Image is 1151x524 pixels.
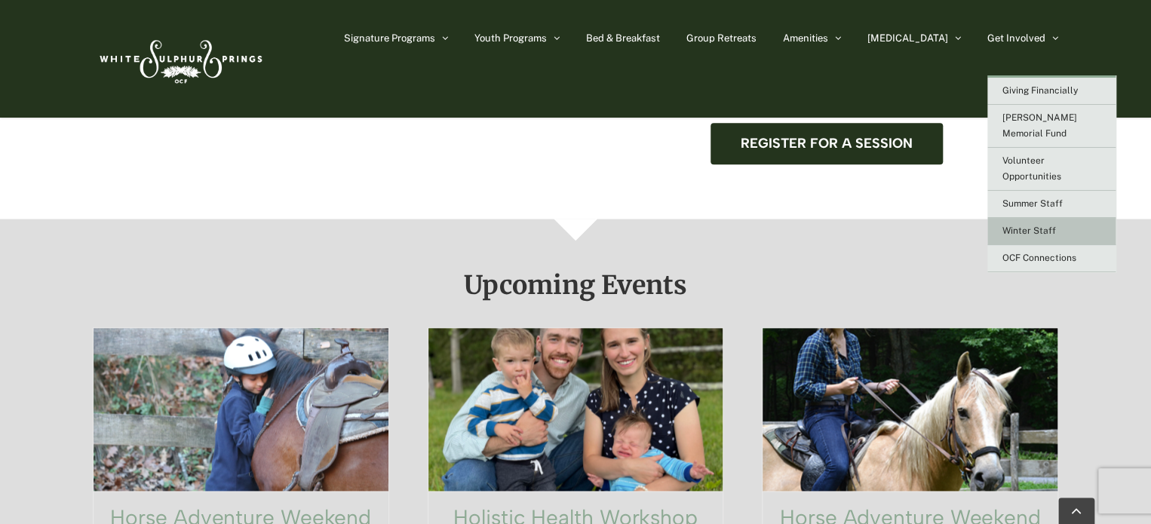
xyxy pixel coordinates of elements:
[93,23,266,94] img: White Sulphur Springs Logo
[93,271,1058,299] h2: Upcoming Events
[1002,253,1076,263] span: OCF Connections
[987,148,1116,191] a: Volunteer Opportunities
[344,33,435,43] span: Signature Programs
[1002,112,1077,139] span: [PERSON_NAME] Memorial Fund
[987,105,1116,148] a: [PERSON_NAME] Memorial Fund
[686,33,757,43] span: Group Retreats
[94,328,388,491] a: Horse Adventure Weekend #1 Fall Wednesday-Friday
[1002,198,1063,209] span: Summer Staff
[763,328,1057,491] a: Horse Adventure Weekend #2 Fall Friday – Sunday
[1002,225,1056,236] span: Winter Staff
[783,33,828,43] span: Amenities
[428,328,723,491] a: Holistic Health Workshop
[867,33,948,43] span: [MEDICAL_DATA]
[987,245,1116,272] a: OCF Connections
[711,123,943,164] a: Register
[586,33,660,43] span: Bed & Breakfast
[987,33,1045,43] span: Get Involved
[987,191,1116,218] a: Summer Staff
[1002,155,1061,182] span: Volunteer Opportunities
[987,78,1116,105] a: Giving Financially
[1002,85,1078,96] span: Giving Financially
[741,136,913,152] span: Register for a session
[987,218,1116,245] a: Winter Staff
[474,33,547,43] span: Youth Programs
